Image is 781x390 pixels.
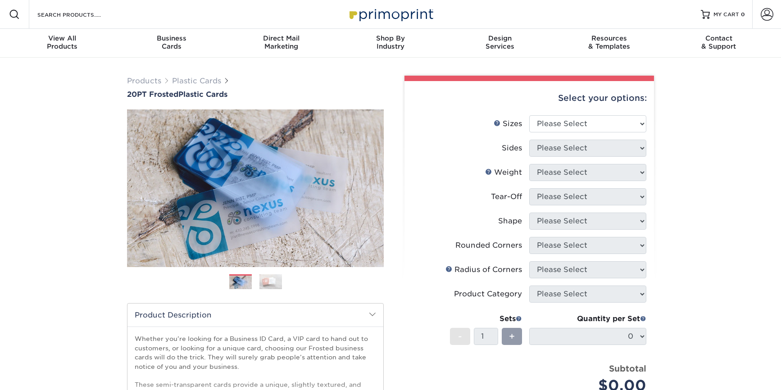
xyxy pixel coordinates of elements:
span: View All [8,34,117,42]
div: Sizes [494,118,522,129]
input: SEARCH PRODUCTS..... [36,9,124,20]
img: 20PT Frosted 01 [127,100,384,277]
a: View AllProducts [8,29,117,58]
img: Primoprint [345,5,436,24]
a: Products [127,77,161,85]
a: 20PT FrostedPlastic Cards [127,90,384,99]
div: Weight [485,167,522,178]
img: Plastic Cards 02 [259,274,282,290]
img: Plastic Cards 01 [229,275,252,290]
div: Radius of Corners [445,264,522,275]
a: Contact& Support [664,29,773,58]
span: 20PT Frosted [127,90,178,99]
a: BusinessCards [117,29,227,58]
a: Plastic Cards [172,77,221,85]
span: Shop By [336,34,445,42]
span: Design [445,34,554,42]
span: Resources [554,34,664,42]
div: Industry [336,34,445,50]
div: Select your options: [412,81,647,115]
div: & Templates [554,34,664,50]
a: Resources& Templates [554,29,664,58]
div: Rounded Corners [455,240,522,251]
span: Direct Mail [227,34,336,42]
div: Services [445,34,554,50]
h1: Plastic Cards [127,90,384,99]
div: Marketing [227,34,336,50]
a: Shop ByIndustry [336,29,445,58]
span: Contact [664,34,773,42]
div: Cards [117,34,227,50]
h2: Product Description [127,304,383,327]
div: & Support [664,34,773,50]
a: DesignServices [445,29,554,58]
div: Sides [502,143,522,154]
div: Shape [498,216,522,227]
a: Direct MailMarketing [227,29,336,58]
div: Tear-Off [491,191,522,202]
div: Quantity per Set [529,313,646,324]
span: Business [117,34,227,42]
div: Products [8,34,117,50]
div: Sets [450,313,522,324]
span: 0 [741,11,745,18]
strong: Subtotal [609,363,646,373]
span: + [509,330,515,343]
span: - [458,330,462,343]
span: MY CART [713,11,739,18]
div: Product Category [454,289,522,299]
